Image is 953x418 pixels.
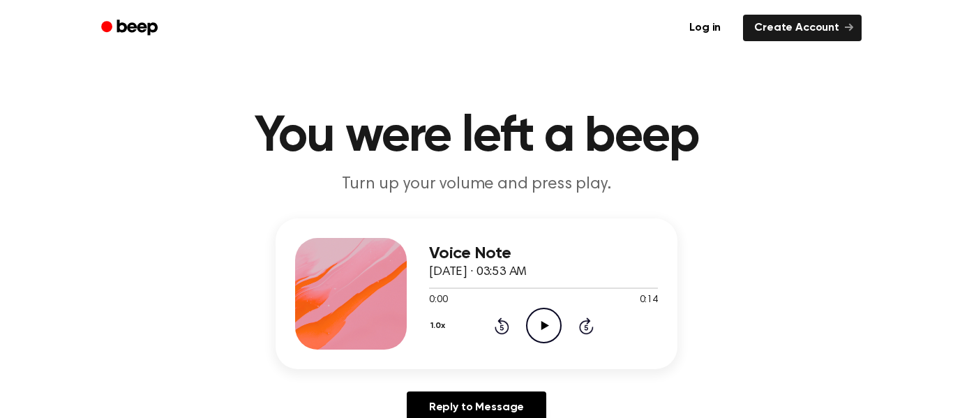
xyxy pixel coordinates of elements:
h1: You were left a beep [119,112,834,162]
span: [DATE] · 03:53 AM [429,266,527,278]
h3: Voice Note [429,244,658,263]
p: Turn up your volume and press play. [209,173,744,196]
span: 0:00 [429,293,447,308]
a: Create Account [743,15,862,41]
span: 0:14 [640,293,658,308]
a: Log in [675,12,735,44]
a: Beep [91,15,170,42]
button: 1.0x [429,314,450,338]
